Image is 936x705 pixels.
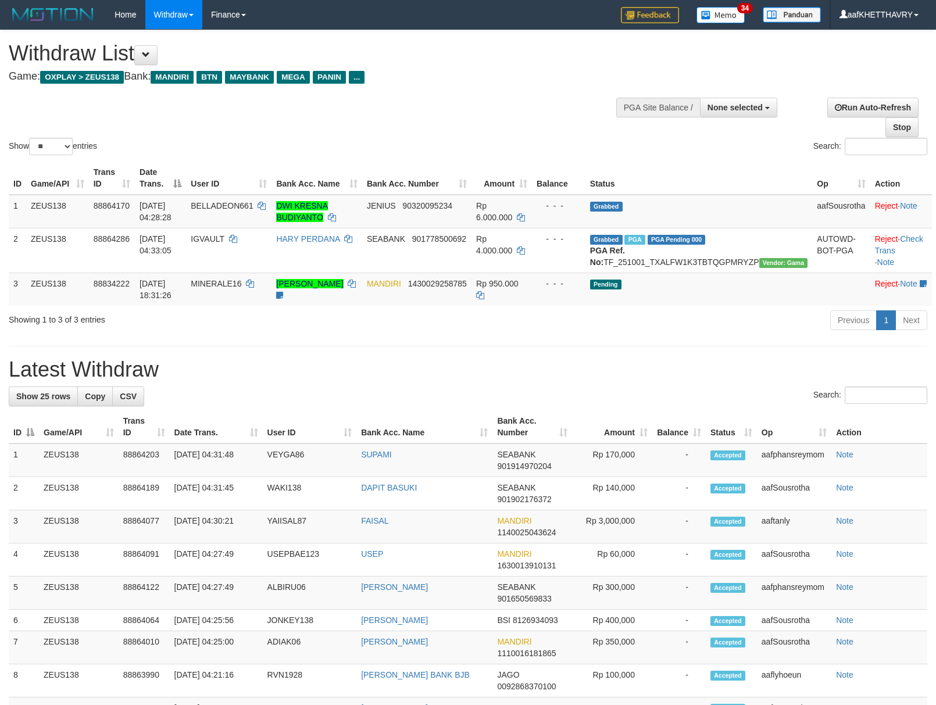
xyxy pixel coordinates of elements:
a: Note [836,670,853,679]
span: Accepted [710,671,745,681]
th: Op: activate to sort column ascending [812,162,870,195]
td: 2 [9,228,26,273]
th: Bank Acc. Name: activate to sort column ascending [271,162,362,195]
td: Rp 140,000 [572,477,652,510]
span: MANDIRI [497,516,531,525]
span: MANDIRI [151,71,194,84]
span: Copy 901778500692 to clipboard [412,234,466,244]
a: Note [836,516,853,525]
td: 1 [9,195,26,228]
a: DAPIT BASUKI [361,483,417,492]
td: 88863990 [119,664,170,697]
td: - [652,664,706,697]
span: PANIN [313,71,346,84]
img: Feedback.jpg [621,7,679,23]
th: Status: activate to sort column ascending [706,410,757,443]
span: 34 [737,3,753,13]
a: Reject [875,279,898,288]
span: Show 25 rows [16,392,70,401]
th: User ID: activate to sort column ascending [263,410,357,443]
span: MANDIRI [497,637,531,646]
td: 6 [9,610,39,631]
div: - - - [537,278,581,289]
td: - [652,610,706,631]
th: Status [585,162,813,195]
td: ZEUS138 [26,195,89,228]
th: Trans ID: activate to sort column ascending [89,162,135,195]
td: [DATE] 04:27:49 [170,577,263,610]
a: HARY PERDANA [276,234,340,244]
td: [DATE] 04:27:49 [170,543,263,577]
th: Trans ID: activate to sort column ascending [119,410,170,443]
td: aafphansreymom [757,577,831,610]
span: CSV [120,392,137,401]
td: aaflyhoeun [757,664,831,697]
span: Copy 1140025043624 to clipboard [497,528,556,537]
th: Balance: activate to sort column ascending [652,410,706,443]
span: MAYBANK [225,71,274,84]
a: Note [836,637,853,646]
a: Reject [875,201,898,210]
td: Rp 100,000 [572,664,652,697]
td: [DATE] 04:25:00 [170,631,263,664]
td: Rp 350,000 [572,631,652,664]
img: Button%20Memo.svg [696,7,745,23]
td: · · [870,228,932,273]
a: Stop [885,117,919,137]
span: 88864286 [94,234,130,244]
a: FAISAL [361,516,388,525]
td: · [870,195,932,228]
td: aafSousrotha [757,631,831,664]
a: [PERSON_NAME] [361,615,428,625]
button: None selected [700,98,777,117]
span: Vendor URL: https://trx31.1velocity.biz [759,258,808,268]
div: Showing 1 to 3 of 3 entries [9,309,381,325]
th: Game/API: activate to sort column ascending [39,410,119,443]
td: JONKEY138 [263,610,357,631]
h4: Game: Bank: [9,71,612,83]
td: aafSousrotha [757,610,831,631]
span: Accepted [710,550,745,560]
td: 88864010 [119,631,170,664]
td: 7 [9,631,39,664]
a: Note [877,257,895,267]
span: SEABANK [497,483,535,492]
td: 8 [9,664,39,697]
span: BSI [497,615,510,625]
a: CSV [112,387,144,406]
span: Copy 90320095234 to clipboard [402,201,452,210]
a: Note [836,549,853,559]
span: Rp 950.000 [476,279,518,288]
th: Bank Acc. Number: activate to sort column ascending [362,162,471,195]
td: ZEUS138 [26,228,89,273]
td: ZEUS138 [39,543,119,577]
input: Search: [845,138,927,155]
td: VEYGA86 [263,443,357,477]
th: Bank Acc. Number: activate to sort column ascending [492,410,572,443]
span: JENIUS [367,201,396,210]
td: RVN1928 [263,664,357,697]
b: PGA Ref. No: [590,246,625,267]
a: Check Trans [875,234,923,255]
h1: Withdraw List [9,42,612,65]
td: [DATE] 04:31:48 [170,443,263,477]
span: Accepted [710,616,745,626]
td: Rp 60,000 [572,543,652,577]
a: Run Auto-Refresh [827,98,919,117]
td: AUTOWD-BOT-PGA [812,228,870,273]
a: [PERSON_NAME] [276,279,343,288]
td: TF_251001_TXALFW1K3TBTQGPMRYZP [585,228,813,273]
th: Date Trans.: activate to sort column ascending [170,410,263,443]
span: PGA Pending [648,235,706,245]
span: SEABANK [497,582,535,592]
span: ... [349,71,365,84]
div: - - - [537,200,581,212]
td: ZEUS138 [39,510,119,543]
span: None selected [708,103,763,112]
span: BELLADEON661 [191,201,253,210]
span: MANDIRI [367,279,401,288]
td: Rp 170,000 [572,443,652,477]
td: - [652,543,706,577]
th: Action [831,410,927,443]
a: DWI KRESNA BUDIYANTO [276,201,328,222]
